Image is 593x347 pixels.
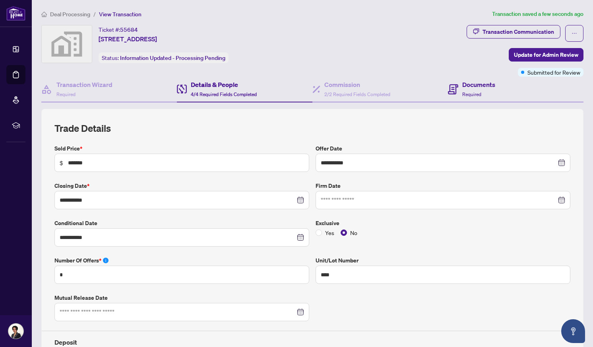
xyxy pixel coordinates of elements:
[462,80,495,89] h4: Documents
[467,25,560,39] button: Transaction Communication
[54,181,309,190] label: Closing Date
[56,80,112,89] h4: Transaction Wizard
[99,11,141,18] span: View Transaction
[347,228,360,237] span: No
[527,68,580,77] span: Submitted for Review
[120,26,138,33] span: 55684
[54,256,309,265] label: Number of offers
[316,219,570,227] label: Exclusive
[99,52,229,63] div: Status:
[50,11,90,18] span: Deal Processing
[103,258,109,263] span: info-circle
[322,228,337,237] span: Yes
[462,91,481,97] span: Required
[509,48,583,62] button: Update for Admin Review
[514,48,578,61] span: Update for Admin Review
[42,25,92,63] img: svg%3e
[99,34,157,44] span: [STREET_ADDRESS]
[54,337,570,347] h4: Deposit
[316,144,570,153] label: Offer Date
[191,91,257,97] span: 4/4 Required Fields Completed
[316,256,570,265] label: Unit/Lot Number
[492,10,583,19] article: Transaction saved a few seconds ago
[6,6,25,21] img: logo
[93,10,96,19] li: /
[41,12,47,17] span: home
[316,181,570,190] label: Firm Date
[54,122,570,135] h2: Trade Details
[324,91,390,97] span: 2/2 Required Fields Completed
[54,293,309,302] label: Mutual Release Date
[56,91,76,97] span: Required
[54,219,309,227] label: Conditional Date
[572,31,577,36] span: ellipsis
[324,80,390,89] h4: Commission
[120,54,225,62] span: Information Updated - Processing Pending
[483,25,554,38] div: Transaction Communication
[8,324,23,339] img: Profile Icon
[99,25,138,34] div: Ticket #:
[191,80,257,89] h4: Details & People
[561,319,585,343] button: Open asap
[60,158,63,167] span: $
[54,144,309,153] label: Sold Price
